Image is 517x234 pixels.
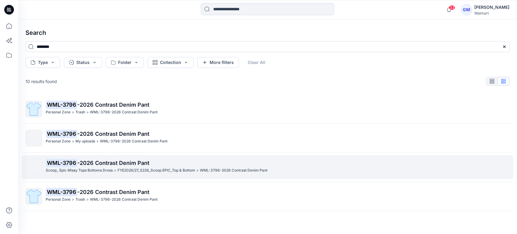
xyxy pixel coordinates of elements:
[114,167,116,174] p: >
[72,138,74,145] p: >
[72,196,74,203] p: >
[25,57,60,68] button: Type
[75,138,95,145] p: My uploads
[77,102,149,108] span: -2026 Contrast Denim Pant
[22,126,513,150] a: WML-3796-2026 Contrast Denim PantPersonal Zone>My uploads>WML-3796-2026 Contrast Denim Pant
[46,196,71,203] p: Personal Zone
[46,138,71,145] p: Personal Zone
[75,196,85,203] p: Trash
[77,131,149,137] span: -2026 Contrast Denim Pant
[46,100,77,109] mark: WML-3796
[75,109,85,115] p: Trash
[461,4,472,15] div: GM
[96,138,99,145] p: >
[21,24,515,41] h4: Search
[64,57,102,68] button: Status
[22,155,513,179] a: WML-3796-2026 Contrast Denim PantScoop_ Epic Missy Tops Bottoms Dress>FYE2026/27_S226_Scoop EPIC_...
[90,196,157,203] p: WML-3796-2026 Contrast Denim Pant
[22,184,513,208] a: WML-3796-2026 Contrast Denim PantPersonal Zone>Trash>WML-3796-2026 Contrast Denim Pant
[46,159,77,167] mark: WML-3796
[118,167,195,174] p: FYE2026/27_S226_Scoop EPIC_Top & Bottom
[25,78,57,85] p: 10 results found
[197,57,239,68] button: More filters
[449,5,455,10] span: 33
[72,109,74,115] p: >
[147,57,194,68] button: Collection
[106,57,144,68] button: Folder
[77,160,149,166] span: -2026 Contrast Denim Pant
[46,167,113,174] p: Scoop_ Epic Missy Tops Bottoms Dress
[474,4,509,11] div: [PERSON_NAME]
[196,167,199,174] p: >
[77,189,149,195] span: -2026 Contrast Denim Pant
[200,167,267,174] p: WML-3796-2026 Contrast Denim Pant
[46,129,77,138] mark: WML-3796
[46,109,71,115] p: Personal Zone
[474,11,509,15] div: Walmart
[46,188,77,196] mark: WML-3796
[86,109,89,115] p: >
[100,138,167,145] p: WML-3796-2026 Contrast Denim Pant
[22,97,513,121] a: WML-3796-2026 Contrast Denim PantPersonal Zone>Trash>WML-3796-2026 Contrast Denim Pant
[90,109,157,115] p: WML-3796-2026 Contrast Denim Pant
[86,196,89,203] p: >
